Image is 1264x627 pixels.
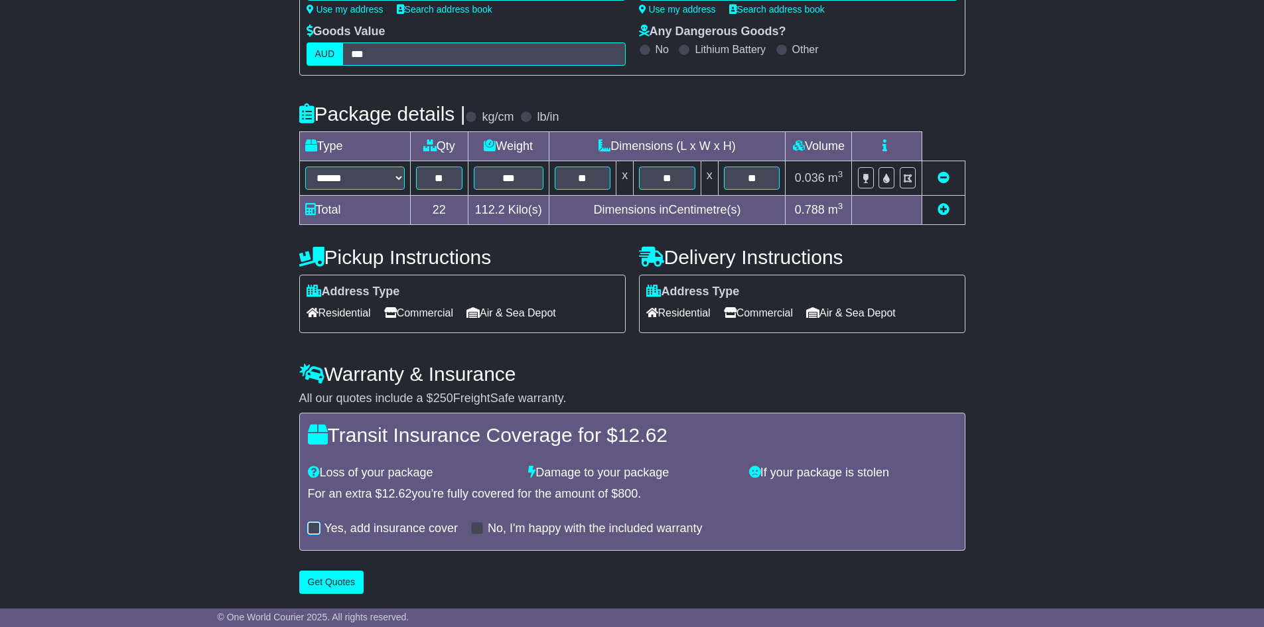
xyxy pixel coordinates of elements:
a: Remove this item [938,171,949,184]
label: Address Type [646,285,740,299]
span: Residential [307,303,371,323]
span: 112.2 [475,203,505,216]
div: Loss of your package [301,466,522,480]
div: For an extra $ you're fully covered for the amount of $ . [308,487,957,502]
td: Dimensions (L x W x H) [549,132,786,161]
span: m [828,171,843,184]
div: Damage to your package [522,466,742,480]
td: 22 [410,196,468,225]
span: Residential [646,303,711,323]
label: Goods Value [307,25,386,39]
label: Yes, add insurance cover [324,522,458,536]
span: Air & Sea Depot [806,303,896,323]
span: m [828,203,843,216]
a: Use my address [307,4,384,15]
td: Volume [786,132,852,161]
span: 0.036 [795,171,825,184]
span: Commercial [384,303,453,323]
td: Weight [468,132,549,161]
sup: 3 [838,169,843,179]
td: Qty [410,132,468,161]
label: No, I'm happy with the included warranty [488,522,703,536]
h4: Transit Insurance Coverage for $ [308,424,957,446]
sup: 3 [838,201,843,211]
span: 0.788 [795,203,825,216]
label: Other [792,43,819,56]
h4: Warranty & Insurance [299,363,965,385]
h4: Delivery Instructions [639,246,965,268]
label: AUD [307,42,344,66]
span: 250 [433,391,453,405]
button: Get Quotes [299,571,364,594]
span: 12.62 [382,487,412,500]
label: Address Type [307,285,400,299]
a: Search address book [397,4,492,15]
h4: Package details | [299,103,466,125]
td: Type [299,132,410,161]
span: 800 [618,487,638,500]
td: Kilo(s) [468,196,549,225]
a: Search address book [729,4,825,15]
span: Commercial [724,303,793,323]
td: x [616,161,634,196]
label: Any Dangerous Goods? [639,25,786,39]
td: Total [299,196,410,225]
label: lb/in [537,110,559,125]
td: Dimensions in Centimetre(s) [549,196,786,225]
label: kg/cm [482,110,514,125]
span: 12.62 [618,424,667,446]
h4: Pickup Instructions [299,246,626,268]
td: x [701,161,718,196]
span: © One World Courier 2025. All rights reserved. [218,612,409,622]
div: All our quotes include a $ FreightSafe warranty. [299,391,965,406]
a: Add new item [938,203,949,216]
span: Air & Sea Depot [466,303,556,323]
a: Use my address [639,4,716,15]
label: Lithium Battery [695,43,766,56]
div: If your package is stolen [742,466,963,480]
label: No [656,43,669,56]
